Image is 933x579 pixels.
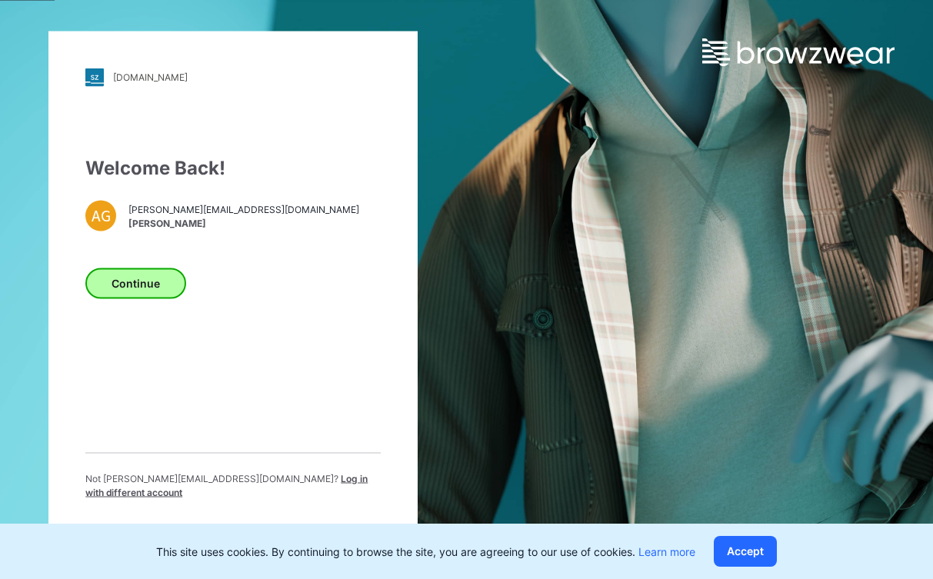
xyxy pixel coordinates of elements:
[85,68,104,86] img: stylezone-logo.562084cfcfab977791bfbf7441f1a819.svg
[113,72,188,83] div: [DOMAIN_NAME]
[85,154,381,181] div: Welcome Back!
[85,268,186,298] button: Continue
[85,200,116,231] div: AG
[128,217,359,231] span: [PERSON_NAME]
[714,536,777,567] button: Accept
[702,38,895,66] img: browzwear-logo.e42bd6dac1945053ebaf764b6aa21510.svg
[638,545,695,558] a: Learn more
[128,203,359,217] span: [PERSON_NAME][EMAIL_ADDRESS][DOMAIN_NAME]
[85,68,381,86] a: [DOMAIN_NAME]
[85,471,381,499] p: Not [PERSON_NAME][EMAIL_ADDRESS][DOMAIN_NAME] ?
[156,544,695,560] p: This site uses cookies. By continuing to browse the site, you are agreeing to our use of cookies.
